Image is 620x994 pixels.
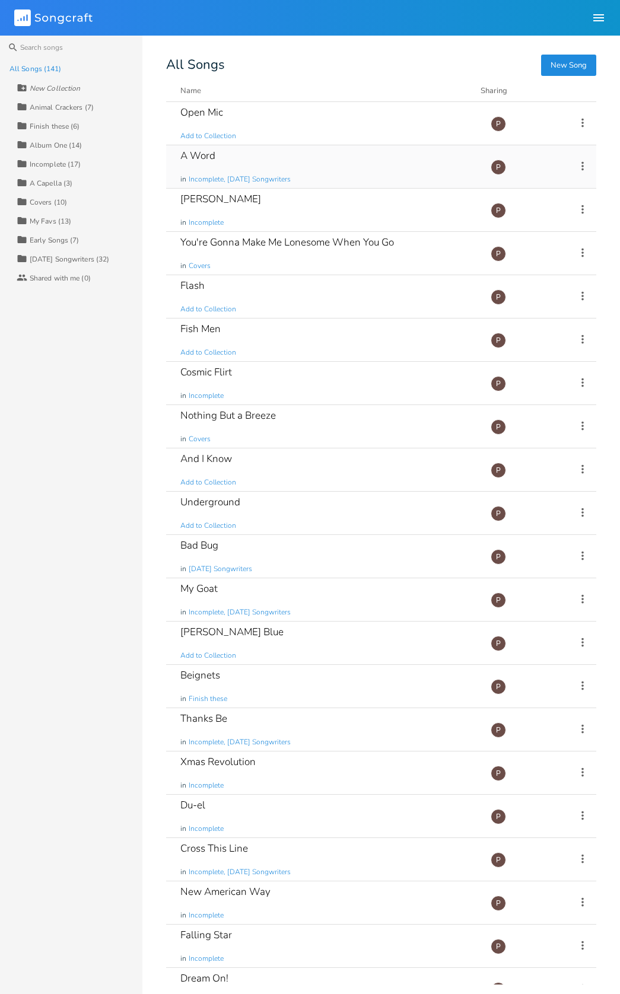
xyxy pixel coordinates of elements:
[180,85,201,96] div: Name
[189,607,291,617] span: Incomplete, [DATE] Songwriters
[30,123,80,130] div: Finish these (6)
[491,463,506,478] div: Paul H
[491,289,506,305] div: Paul H
[180,843,248,853] div: Cross This Line
[189,954,224,964] span: Incomplete
[189,434,211,444] span: Covers
[180,910,186,920] span: in
[180,477,236,488] span: Add to Collection
[180,713,227,724] div: Thanks Be
[180,930,232,940] div: Falling Star
[180,261,186,271] span: in
[491,939,506,954] div: Paul H
[491,592,506,608] div: Paul H
[180,304,236,314] span: Add to Collection
[189,391,224,401] span: Incomplete
[166,59,596,71] div: All Songs
[180,757,256,767] div: Xmas Revolution
[491,160,506,175] div: Paul H
[180,151,215,161] div: A Word
[30,275,91,282] div: Shared with me (0)
[180,670,220,680] div: Beignets
[180,887,271,897] div: New American Way
[180,434,186,444] span: in
[491,809,506,824] div: Paul H
[180,651,236,661] span: Add to Collection
[180,954,186,964] span: in
[180,800,205,810] div: Du-el
[189,867,291,877] span: Incomplete, [DATE] Songwriters
[180,367,232,377] div: Cosmic Flirt
[180,454,232,464] div: And I Know
[180,780,186,791] span: in
[491,333,506,348] div: Paul H
[30,199,67,206] div: Covers (10)
[180,324,221,334] div: Fish Men
[30,142,82,149] div: Album One (14)
[541,55,596,76] button: New Song
[189,824,224,834] span: Incomplete
[30,85,80,92] div: New Collection
[180,85,466,97] button: Name
[491,116,506,132] div: Paul H
[491,376,506,391] div: Paul H
[491,852,506,868] div: Paul H
[491,679,506,694] div: Paul H
[180,131,236,141] span: Add to Collection
[491,246,506,262] div: Paul H
[180,540,218,550] div: Bad Bug
[180,584,218,594] div: My Goat
[189,218,224,228] span: Incomplete
[9,65,62,72] div: All Songs (141)
[180,973,228,983] div: Dream On!
[30,161,81,168] div: Incomplete (17)
[180,194,261,204] div: [PERSON_NAME]
[30,256,109,263] div: [DATE] Songwriters (32)
[491,549,506,565] div: Paul H
[180,564,186,574] span: in
[189,564,252,574] span: [DATE] Songwriters
[189,174,291,184] span: Incomplete, [DATE] Songwriters
[180,497,240,507] div: Underground
[491,722,506,738] div: Paul H
[491,419,506,435] div: Paul H
[189,737,291,747] span: Incomplete, [DATE] Songwriters
[491,506,506,521] div: Paul H
[180,281,205,291] div: Flash
[30,218,71,225] div: My Favs (13)
[491,203,506,218] div: Paul H
[180,867,186,877] span: in
[189,261,211,271] span: Covers
[491,766,506,781] div: Paul H
[180,174,186,184] span: in
[189,694,227,704] span: Finish these
[180,521,236,531] span: Add to Collection
[189,780,224,791] span: Incomplete
[180,737,186,747] span: in
[180,694,186,704] span: in
[491,896,506,911] div: Paul H
[180,410,276,420] div: Nothing But a Breeze
[180,824,186,834] span: in
[180,607,186,617] span: in
[481,85,552,97] div: Sharing
[30,237,80,244] div: Early Songs (7)
[180,237,394,247] div: You're Gonna Make Me Lonesome When You Go
[189,910,224,920] span: Incomplete
[180,107,223,117] div: Open Mic
[180,391,186,401] span: in
[180,348,236,358] span: Add to Collection
[180,627,284,637] div: [PERSON_NAME] Blue
[30,104,94,111] div: Animal Crackers (7)
[30,180,72,187] div: A Capella (3)
[491,636,506,651] div: Paul H
[180,218,186,228] span: in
